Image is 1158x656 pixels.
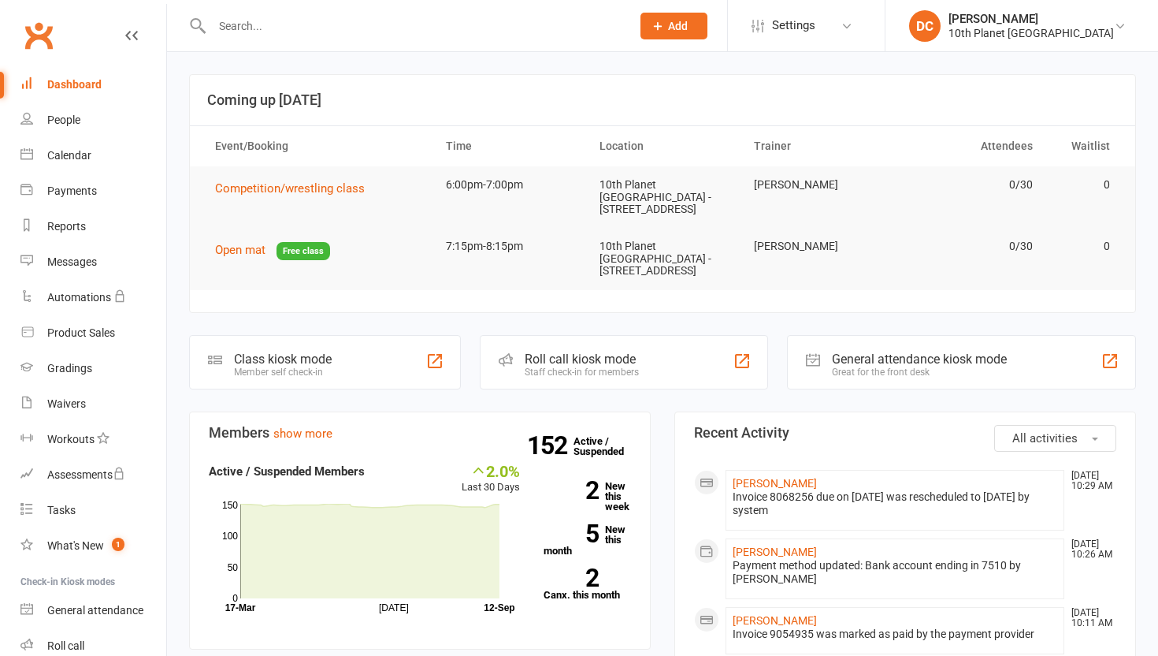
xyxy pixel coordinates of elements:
[573,424,643,468] a: 152Active / Suspended
[47,362,92,375] div: Gradings
[47,149,91,162] div: Calendar
[893,126,1047,166] th: Attendees
[1047,166,1124,203] td: 0
[525,367,639,378] div: Staff check-in for members
[640,13,707,39] button: Add
[215,179,376,198] button: Competition/wrestling class
[733,546,817,558] a: [PERSON_NAME]
[740,166,893,203] td: [PERSON_NAME]
[1063,608,1115,628] time: [DATE] 10:11 AM
[462,462,520,496] div: Last 30 Days
[832,352,1007,367] div: General attendance kiosk mode
[201,126,432,166] th: Event/Booking
[47,78,102,91] div: Dashboard
[585,166,739,228] td: 10th Planet [GEOGRAPHIC_DATA] - [STREET_ADDRESS]
[277,242,330,260] span: Free class
[20,173,166,209] a: Payments
[20,493,166,528] a: Tasks
[47,639,84,652] div: Roll call
[209,464,365,479] strong: Active / Suspended Members
[20,209,166,244] a: Reports
[544,524,632,556] a: 5New this month
[215,240,330,260] button: Open matFree class
[527,434,573,457] strong: 152
[733,559,1057,586] div: Payment method updated: Bank account ending in 7510 by [PERSON_NAME]
[234,367,332,378] div: Member self check-in
[20,386,166,422] a: Waivers
[544,479,599,502] strong: 2
[733,628,1057,641] div: Invoice 9054935 was marked as paid by the payment provider
[47,539,104,552] div: What's New
[47,291,111,304] div: Automations
[694,425,1116,441] h3: Recent Activity
[112,538,124,551] span: 1
[20,315,166,351] a: Product Sales
[544,566,599,590] strong: 2
[432,126,585,166] th: Time
[209,425,631,441] h3: Members
[273,427,332,441] a: show more
[893,166,1047,203] td: 0/30
[733,614,817,627] a: [PERSON_NAME]
[432,228,585,265] td: 7:15pm-8:15pm
[893,228,1047,265] td: 0/30
[47,468,125,481] div: Assessments
[525,352,639,367] div: Roll call kiosk mode
[47,220,86,233] div: Reports
[1063,539,1115,560] time: [DATE] 10:26 AM
[20,280,166,315] a: Automations
[1047,228,1124,265] td: 0
[19,16,58,55] a: Clubworx
[20,457,166,493] a: Assessments
[740,126,893,166] th: Trainer
[20,422,166,457] a: Workouts
[1063,471,1115,491] time: [DATE] 10:29 AM
[215,243,265,257] span: Open mat
[544,481,632,512] a: 2New this week
[909,10,941,42] div: DC
[1047,126,1124,166] th: Waitlist
[47,184,97,197] div: Payments
[585,126,739,166] th: Location
[1012,431,1078,445] span: All activities
[47,504,76,516] div: Tasks
[733,490,1057,517] div: Invoice 8068256 due on [DATE] was rescheduled to [DATE] by system
[740,228,893,265] td: [PERSON_NAME]
[20,244,166,280] a: Messages
[544,568,632,600] a: 2Canx. this month
[585,228,739,289] td: 10th Planet [GEOGRAPHIC_DATA] - [STREET_ADDRESS]
[20,528,166,564] a: What's New1
[948,12,1114,26] div: [PERSON_NAME]
[215,181,365,196] span: Competition/wrestling class
[432,166,585,203] td: 6:00pm-7:00pm
[462,462,520,479] div: 2.0%
[20,351,166,386] a: Gradings
[733,477,817,490] a: [PERSON_NAME]
[207,92,1118,108] h3: Coming up [DATE]
[20,67,166,102] a: Dashboard
[20,102,166,138] a: People
[948,26,1114,40] div: 10th Planet [GEOGRAPHIC_DATA]
[47,114,80,126] div: People
[20,593,166,628] a: General attendance kiosk mode
[47,397,86,410] div: Waivers
[207,15,620,37] input: Search...
[20,138,166,173] a: Calendar
[544,522,599,546] strong: 5
[832,367,1007,378] div: Great for the front desk
[668,20,688,32] span: Add
[47,326,115,339] div: Product Sales
[47,255,97,268] div: Messages
[772,8,815,43] span: Settings
[994,425,1116,452] button: All activities
[47,604,143,617] div: General attendance
[234,352,332,367] div: Class kiosk mode
[47,433,95,445] div: Workouts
